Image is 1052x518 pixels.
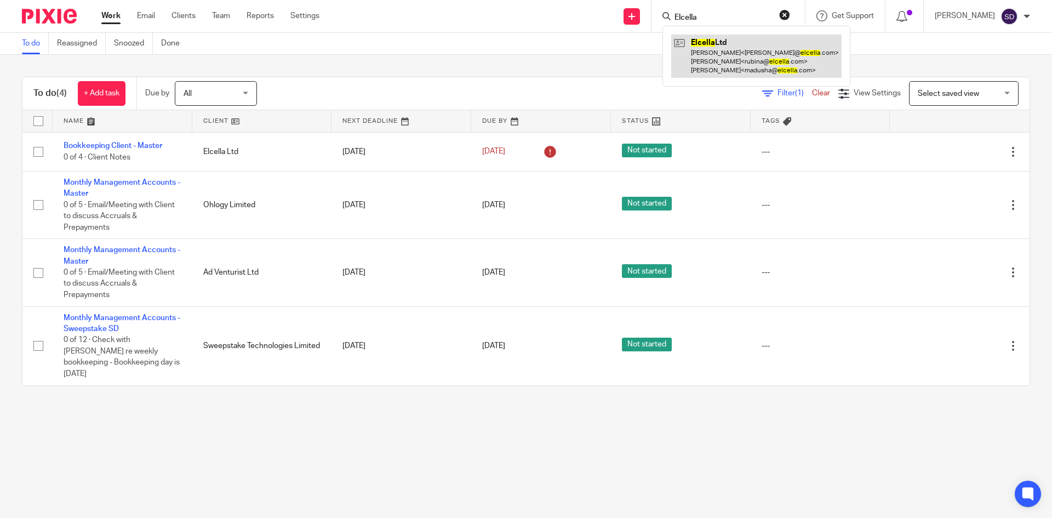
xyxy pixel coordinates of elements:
img: Pixie [22,9,77,24]
a: Monthly Management Accounts - Master [64,246,180,265]
a: Snoozed [114,33,153,54]
a: Bookkeeping Client - Master [64,142,162,150]
span: View Settings [854,89,901,97]
span: 0 of 12 · Check with [PERSON_NAME] re weekly bookkeeping - Bookkeeping day is [DATE] [64,337,180,378]
span: Select saved view [918,90,979,98]
a: Monthly Management Accounts - Sweepstake SD [64,314,180,333]
div: --- [762,200,879,210]
td: Ad Venturist Ltd [192,239,332,306]
span: [DATE] [482,201,505,209]
a: Email [137,10,155,21]
div: --- [762,340,879,351]
span: All [184,90,192,98]
a: Clients [171,10,196,21]
button: Clear [779,9,790,20]
span: Not started [622,197,672,210]
span: (4) [56,89,67,98]
span: [DATE] [482,342,505,350]
td: [DATE] [331,171,471,238]
a: Clear [812,89,830,97]
td: Ohlogy Limited [192,171,332,238]
a: Work [101,10,121,21]
a: Team [212,10,230,21]
input: Search [673,13,772,23]
span: Tags [762,118,780,124]
span: 0 of 5 · Email/Meeting with Client to discuss Accruals & Prepayments [64,201,175,231]
a: Settings [290,10,319,21]
a: Reassigned [57,33,106,54]
span: Not started [622,338,672,351]
div: --- [762,146,879,157]
img: svg%3E [1000,8,1018,25]
h1: To do [33,88,67,99]
td: Elcella Ltd [192,132,332,171]
span: Get Support [832,12,874,20]
td: [DATE] [331,239,471,306]
td: Sweepstake Technologies Limited [192,306,332,385]
td: [DATE] [331,306,471,385]
span: (1) [795,89,804,97]
div: --- [762,267,879,278]
p: [PERSON_NAME] [935,10,995,21]
a: Reports [247,10,274,21]
span: 0 of 4 · Client Notes [64,153,130,161]
a: Done [161,33,188,54]
span: Not started [622,264,672,278]
span: Not started [622,144,672,157]
a: Monthly Management Accounts - Master [64,179,180,197]
td: [DATE] [331,132,471,171]
span: Filter [777,89,812,97]
a: + Add task [78,81,125,106]
span: [DATE] [482,148,505,156]
span: 0 of 5 · Email/Meeting with Client to discuss Accruals & Prepayments [64,269,175,299]
p: Due by [145,88,169,99]
a: To do [22,33,49,54]
span: [DATE] [482,269,505,276]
